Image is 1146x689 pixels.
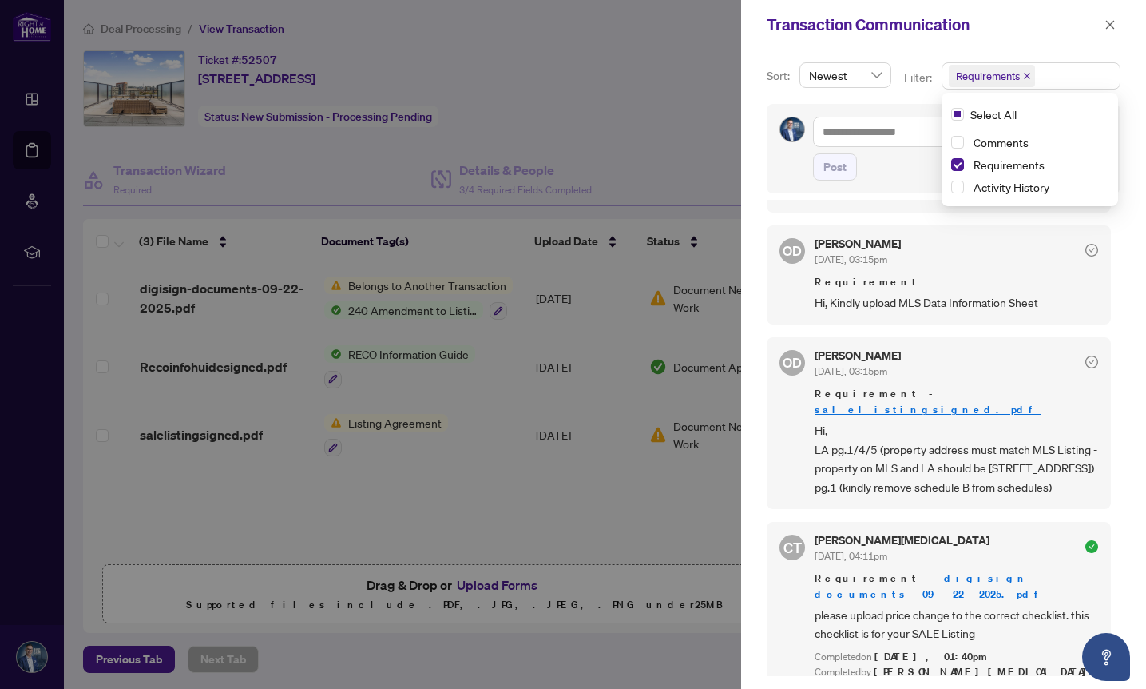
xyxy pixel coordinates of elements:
[815,421,1098,496] span: Hi, LA pg.1/4/5 (property address must match MLS Listing - property on MLS and LA should be [STRE...
[874,665,1095,679] span: [PERSON_NAME][MEDICAL_DATA]
[974,135,1029,149] span: Comments
[815,550,887,562] span: [DATE], 04:11pm
[967,155,1108,174] span: Requirements
[809,63,882,87] span: Newest
[1085,540,1098,553] span: check-circle
[815,365,887,377] span: [DATE], 03:15pm
[956,68,1020,84] span: Requirements
[951,158,964,171] span: Select Requirements
[967,177,1108,197] span: Activity History
[964,106,1023,123] span: Select All
[815,606,1098,643] span: please upload price change to the correct checklist. this checklist is for your SALE Listing
[874,650,989,663] span: [DATE], 01:40pm
[815,386,1098,418] span: Requirement -
[815,571,1098,603] span: Requirement -
[783,536,802,559] span: CT
[1085,356,1098,368] span: check-circle
[815,535,989,546] h5: [PERSON_NAME][MEDICAL_DATA]
[815,350,901,361] h5: [PERSON_NAME]
[904,69,934,86] p: Filter:
[1082,633,1130,681] button: Open asap
[815,403,1041,416] a: salelistingsigned.pdf
[1023,72,1031,80] span: close
[815,238,901,249] h5: [PERSON_NAME]
[815,572,1046,601] a: digisign-documents-09-22-2025.pdf
[949,65,1035,87] span: Requirements
[815,650,1098,665] div: Completed on
[815,665,1098,680] div: Completed by
[815,274,1098,290] span: Requirement
[767,13,1100,37] div: Transaction Communication
[951,136,964,149] span: Select Comments
[1085,244,1098,257] span: check-circle
[815,253,887,265] span: [DATE], 03:15pm
[783,352,802,373] span: OD
[974,157,1045,172] span: Requirements
[967,133,1108,152] span: Comments
[783,241,802,261] span: OD
[1104,19,1116,30] span: close
[815,293,1098,312] span: Hi, Kindly upload MLS Data Information Sheet
[974,180,1049,194] span: Activity History
[951,181,964,193] span: Select Activity History
[813,153,857,181] button: Post
[780,117,804,141] img: Profile Icon
[767,67,793,85] p: Sort:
